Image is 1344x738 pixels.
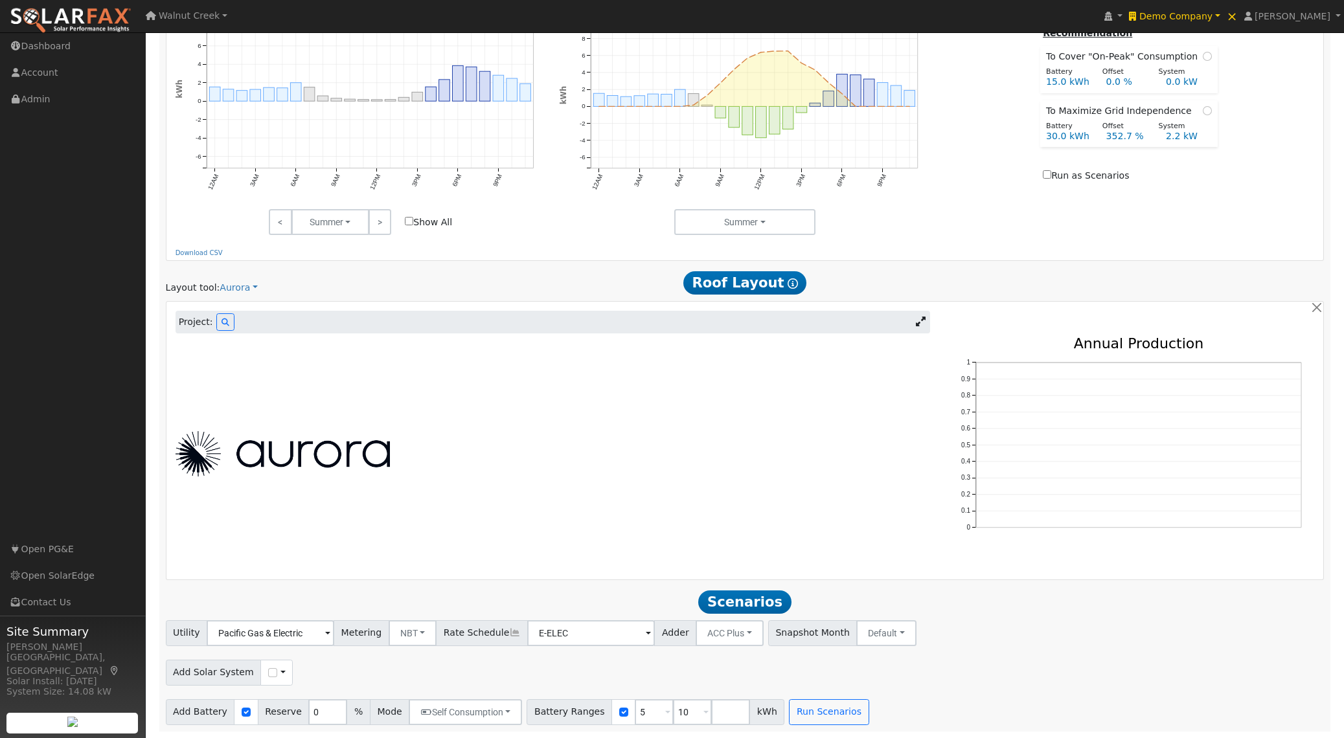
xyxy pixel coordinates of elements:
[961,491,970,498] text: 0.2
[385,100,396,102] rect: onclick=""
[258,699,310,725] span: Reserve
[961,458,970,465] text: 0.4
[772,49,777,54] circle: onclick=""
[701,105,712,106] rect: onclick=""
[1152,67,1208,78] div: System
[370,699,409,725] span: Mode
[715,107,726,118] rect: onclick=""
[961,475,970,482] text: 0.3
[405,216,452,229] label: Show All
[654,620,696,646] span: Adder
[580,153,586,161] text: -6
[527,620,655,646] input: Select a Rate Schedule
[1255,11,1330,21] span: [PERSON_NAME]
[166,699,235,725] span: Add Battery
[810,103,821,106] rect: onclick=""
[839,91,845,96] circle: onclick=""
[1046,50,1203,63] span: To Cover "On-Peak" Consumption
[331,98,342,101] rect: onclick=""
[823,91,834,107] rect: onclick=""
[1074,335,1204,352] text: Annual Production
[907,104,912,109] circle: onclick=""
[207,620,334,646] input: Select a Utility
[961,375,970,383] text: 0.9
[1046,104,1197,118] span: To Maximize Grid Independence
[250,89,261,101] rect: onclick=""
[582,103,585,110] text: 0
[731,67,736,73] circle: onclick=""
[329,173,341,188] text: 9AM
[559,86,568,105] text: kWh
[853,104,858,109] circle: onclick=""
[607,96,618,107] rect: onclick=""
[894,104,899,109] circle: onclick=""
[850,75,861,107] rect: onclick=""
[582,86,585,93] text: 2
[196,153,201,160] text: -6
[1159,129,1218,143] div: 2.2 kW
[582,35,585,42] text: 8
[1043,170,1051,179] input: Run as Scenarios
[718,81,723,86] circle: onclick=""
[961,392,970,399] text: 0.8
[683,271,807,295] span: Roof Layout
[582,52,585,59] text: 6
[166,660,262,686] span: Add Solar System
[220,281,258,295] a: Aurora
[1099,75,1159,89] div: 0.0 %
[786,49,791,54] circle: onclick=""
[768,620,858,646] span: Snapshot Month
[389,620,437,646] button: NBT
[67,717,78,727] img: retrieve
[223,89,234,101] rect: onclick=""
[452,66,463,102] rect: onclick=""
[159,10,220,21] span: Walnut Creek
[236,91,247,102] rect: onclick=""
[369,209,391,235] a: >
[176,249,223,256] a: Download CSV
[439,80,450,101] rect: onclick=""
[334,620,389,646] span: Metering
[582,69,586,76] text: 4
[691,103,696,108] circle: onclick=""
[664,104,669,109] circle: onclick=""
[1159,75,1218,89] div: 0.0 kW
[166,620,208,646] span: Utility
[1152,121,1208,132] div: System
[789,699,869,725] button: Run Scenarios
[623,104,628,109] circle: onclick=""
[206,173,220,191] text: 12AM
[1040,121,1096,132] div: Battery
[891,85,902,106] rect: onclick=""
[304,87,315,102] rect: onclick=""
[705,93,710,98] circle: onclick=""
[1099,129,1159,143] div: 352.7 %
[795,173,806,188] text: 3PM
[753,173,766,191] text: 12PM
[729,107,740,128] rect: onclick=""
[961,408,970,416] text: 0.7
[196,135,201,142] text: -4
[6,675,139,688] div: Solar Install: [DATE]
[198,42,201,49] text: 6
[856,620,917,646] button: Default
[880,104,885,109] circle: onclick=""
[179,315,213,329] span: Project:
[1095,121,1152,132] div: Offset
[6,623,139,640] span: Site Summary
[269,209,291,235] a: <
[466,67,477,102] rect: onclick=""
[648,94,659,106] rect: onclick=""
[698,590,791,614] span: Scenarios
[749,699,784,725] span: kWh
[591,173,604,191] text: 12AM
[634,96,645,107] rect: onclick=""
[769,107,780,135] rect: onclick=""
[174,80,183,98] text: kWh
[610,104,615,109] circle: onclick=""
[109,665,120,676] a: Map
[597,104,602,109] circle: onclick=""
[650,104,655,109] circle: onclick=""
[492,173,503,188] text: 9PM
[289,173,301,188] text: 6AM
